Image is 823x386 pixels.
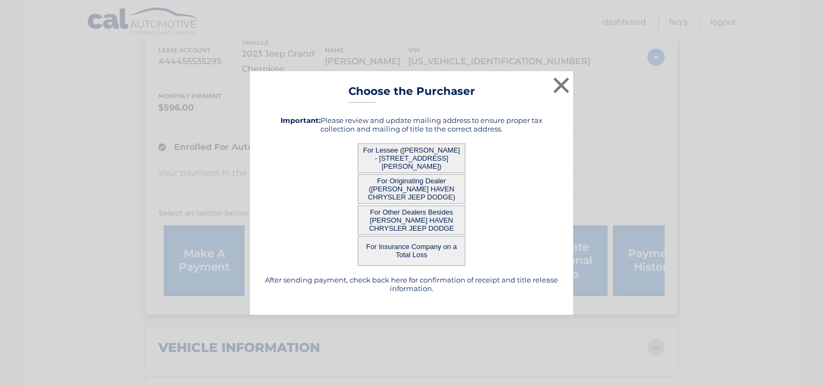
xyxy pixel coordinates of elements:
h5: Please review and update mailing address to ensure proper tax collection and mailing of title to ... [263,116,560,133]
h3: Choose the Purchaser [348,85,475,104]
button: For Originating Dealer ([PERSON_NAME] HAVEN CHRYSLER JEEP DODGE) [358,174,465,204]
h5: After sending payment, check back here for confirmation of receipt and title release information. [263,275,560,293]
button: × [550,74,572,96]
strong: Important: [281,116,320,125]
button: For Insurance Company on a Total Loss [358,236,465,266]
button: For Other Dealers Besides [PERSON_NAME] HAVEN CHRYSLER JEEP DODGE [358,205,465,235]
button: For Lessee ([PERSON_NAME] - [STREET_ADDRESS][PERSON_NAME]) [358,143,465,173]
